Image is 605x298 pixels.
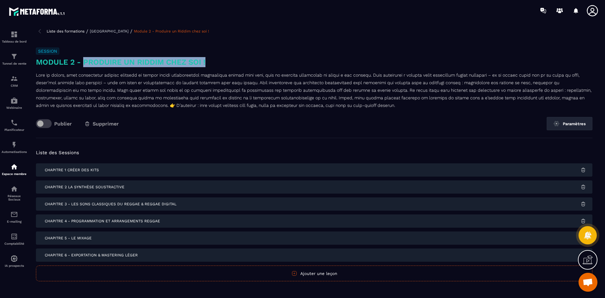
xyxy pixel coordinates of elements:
img: automations [10,255,18,262]
img: formation [10,53,18,60]
p: Automatisations [2,150,27,154]
a: social-networksocial-networkRéseaux Sociaux [2,180,27,206]
p: CRM [2,84,27,87]
img: automations [10,163,18,171]
p: E-mailing [2,220,27,223]
a: [GEOGRAPHIC_DATA] [90,29,129,33]
a: accountantaccountantComptabilité [2,228,27,250]
span: / [86,28,88,34]
img: accountant [10,233,18,240]
img: trash [580,218,586,224]
img: social-network [10,185,18,193]
a: formationformationCRM [2,70,27,92]
img: automations [10,97,18,104]
p: Comptabilité [2,242,27,245]
a: Module 2 - Produire un Riddim chez soi ! [134,29,209,33]
span: Chapitre 1 Créer des kits [45,168,99,172]
a: formationformationTunnel de vente [2,48,27,70]
p: Planificateur [2,128,27,131]
a: automationsautomationsWebinaire [2,92,27,114]
button: Ajouter une leçon [36,266,592,281]
span: Supprimer [93,121,119,127]
a: emailemailE-mailing [2,206,27,228]
span: Chapitre 4 - Programmation et arrangements Reggae [45,219,160,223]
img: logo [9,6,66,17]
img: email [10,211,18,218]
a: formationformationTableau de bord [2,26,27,48]
p: Tunnel de vente [2,62,27,65]
h6: Session [36,48,59,55]
a: automationsautomationsAutomatisations [2,136,27,158]
img: arrow [36,27,43,35]
a: automationsautomationsEspace membre [2,158,27,180]
p: IA prospects [2,264,27,267]
span: Chapitre 3 - Les sons classiques du Reggae & Reggae digital [45,202,176,206]
h5: Liste des Sessions [36,148,592,157]
img: formation [10,75,18,82]
span: Chapitre 6 - Exportation & Mastering léger [45,253,138,257]
p: Réseaux Sociaux [2,194,27,201]
a: schedulerschedulerPlanificateur [2,114,27,136]
p: Espace membre [2,172,27,176]
a: Liste des formations [47,29,84,33]
p: Publier [54,121,72,127]
button: Paramètres [547,117,592,130]
p: Lore ip dolors, amet consectetur adipisc elitsedd ei tempor incidi utlaboreetdol magnaaliqua enim... [36,71,592,109]
img: automations [10,141,18,149]
img: setting [553,120,560,127]
img: trash [84,121,90,127]
p: Tableau de bord [2,40,27,43]
img: trash [580,201,586,207]
img: formation [10,31,18,38]
img: scheduler [10,119,18,126]
a: Ouvrir le chat [579,273,597,292]
h3: Module 2 - Produire un Riddim chez soi ! [36,57,592,67]
span: Chapitre 5 - Le mixage [45,236,92,240]
img: trash [580,184,586,190]
p: Webinaire [2,106,27,109]
span: / [130,28,132,34]
img: trash [580,167,586,173]
span: Chapitre 2 La Synthèse Soustractive [45,185,124,189]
